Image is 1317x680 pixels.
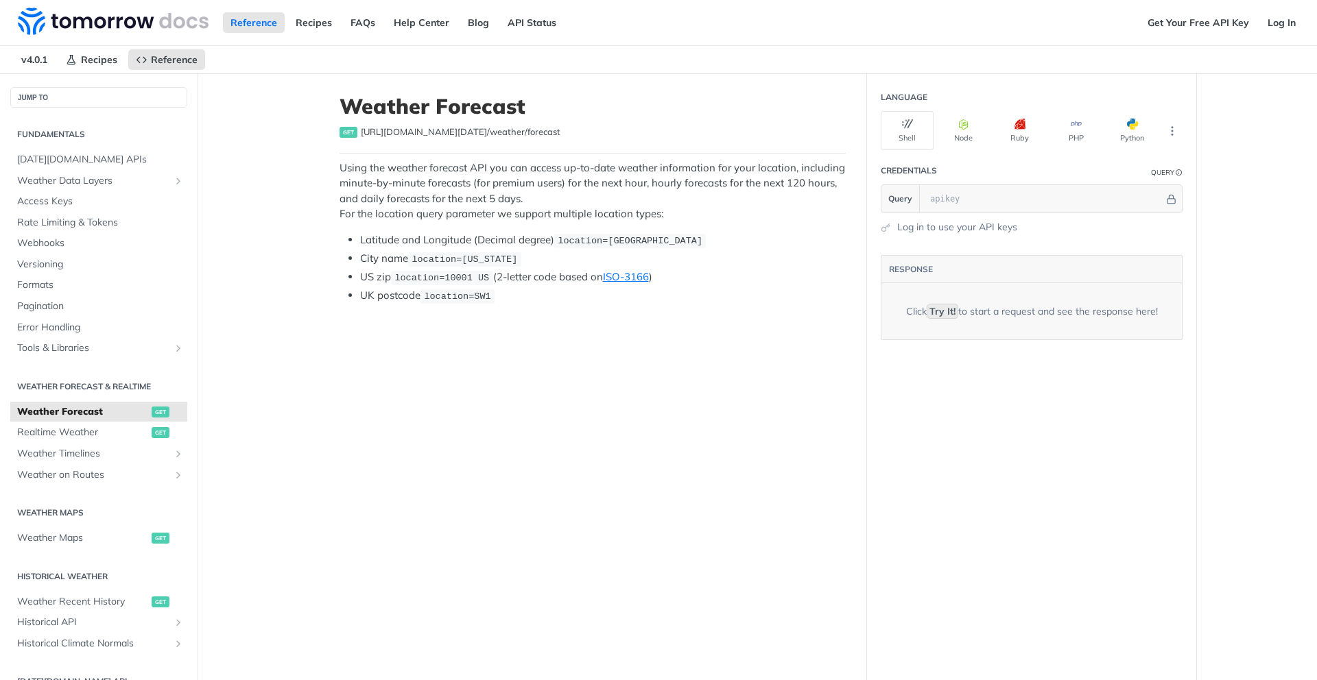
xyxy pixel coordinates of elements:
div: Language [881,91,927,104]
code: location=[US_STATE] [408,252,521,266]
h1: Weather Forecast [340,94,846,119]
a: Blog [460,12,497,33]
span: Historical Climate Normals [17,637,169,651]
h2: Weather Maps [10,507,187,519]
span: Weather Recent History [17,595,148,609]
span: Rate Limiting & Tokens [17,216,184,230]
li: UK postcode [360,288,846,304]
a: Reference [128,49,205,70]
a: Reference [223,12,285,33]
span: Recipes [81,53,117,66]
a: ISO-3166 [603,270,649,283]
a: Access Keys [10,191,187,212]
button: More Languages [1162,121,1183,141]
h2: Historical Weather [10,570,187,583]
input: apikey [923,185,1164,212]
button: Show subpages for Weather Data Layers [173,175,184,186]
span: Reference [151,53,198,66]
button: Show subpages for Weather Timelines [173,448,184,459]
a: Versioning [10,254,187,275]
span: https://api.tomorrow.io/v4/weather/forecast [361,125,560,139]
span: v4.0.1 [14,49,55,70]
i: Information [1176,169,1183,176]
code: Try It! [927,304,958,319]
button: Query [881,185,920,212]
a: Formats [10,275,187,295]
a: Weather Mapsget [10,528,187,548]
span: get [152,596,169,607]
div: Query [1151,167,1174,178]
span: Formats [17,278,184,292]
a: Weather Recent Historyget [10,592,187,612]
a: Recipes [288,12,340,33]
span: [DATE][DOMAIN_NAME] APIs [17,153,184,167]
span: Weather Data Layers [17,174,169,188]
span: Query [888,193,912,205]
code: location=10001 US [391,271,493,284]
a: Realtime Weatherget [10,422,187,443]
span: Weather Timelines [17,447,169,461]
code: location=SW1 [420,289,495,303]
button: Hide [1164,192,1178,206]
span: get [152,533,169,544]
button: PHP [1049,111,1102,150]
a: Log In [1260,12,1303,33]
code: location=[GEOGRAPHIC_DATA] [554,234,706,247]
button: Show subpages for Historical API [173,617,184,628]
button: Python [1106,111,1159,150]
li: City name [360,251,846,267]
span: Webhooks [17,236,184,250]
a: [DATE][DOMAIN_NAME] APIs [10,149,187,170]
button: Show subpages for Weather on Routes [173,470,184,481]
button: JUMP TO [10,87,187,108]
a: Tools & LibrariesShow subpages for Tools & Libraries [10,338,187,359]
a: Webhooks [10,233,187,254]
span: Historical API [17,616,169,629]
span: Error Handling [17,321,184,335]
button: Node [937,111,990,150]
a: Log in to use your API keys [897,220,1017,234]
span: Realtime Weather [17,426,148,439]
a: Weather Forecastget [10,402,187,422]
a: Historical APIShow subpages for Historical API [10,612,187,633]
span: Tools & Libraries [17,341,169,355]
a: Weather TimelinesShow subpages for Weather Timelines [10,444,187,464]
a: Weather on RoutesShow subpages for Weather on Routes [10,465,187,485]
span: Versioning [17,258,184,271]
a: Error Handling [10,317,187,338]
button: Shell [881,111,934,150]
button: Show subpages for Tools & Libraries [173,343,184,354]
a: Pagination [10,296,187,317]
img: Tomorrow.io Weather API Docs [18,8,209,35]
div: Click to start a request and see the response here! [906,304,1158,319]
button: RESPONSE [888,263,934,276]
svg: More ellipsis [1166,125,1178,137]
a: FAQs [343,12,383,33]
a: Help Center [386,12,457,33]
li: Latitude and Longitude (Decimal degree) [360,232,846,248]
li: US zip (2-letter code based on ) [360,269,846,285]
span: Pagination [17,300,184,313]
span: Weather Forecast [17,405,148,419]
span: get [152,406,169,417]
a: Weather Data LayersShow subpages for Weather Data Layers [10,171,187,191]
h2: Weather Forecast & realtime [10,380,187,393]
span: Weather Maps [17,531,148,545]
div: QueryInformation [1151,167,1183,178]
h2: Fundamentals [10,128,187,141]
a: Rate Limiting & Tokens [10,212,187,233]
button: Ruby [993,111,1046,150]
a: Historical Climate NormalsShow subpages for Historical Climate Normals [10,633,187,654]
button: Show subpages for Historical Climate Normals [173,638,184,649]
a: Recipes [58,49,125,70]
span: get [340,127,357,138]
a: API Status [500,12,564,33]
div: Credentials [881,165,937,177]
span: Weather on Routes [17,468,169,482]
span: get [152,427,169,438]
p: Using the weather forecast API you can access up-to-date weather information for your location, i... [340,160,846,222]
a: Get Your Free API Key [1140,12,1257,33]
span: Access Keys [17,195,184,208]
